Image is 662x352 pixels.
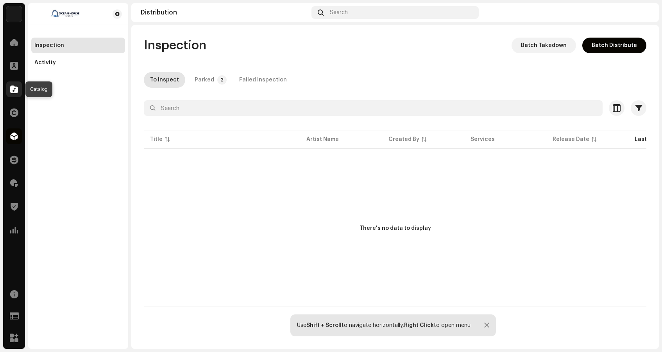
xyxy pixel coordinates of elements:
[592,38,637,53] span: Batch Distribute
[195,72,214,88] div: Parked
[297,322,472,329] div: Use to navigate horizontally, to open menu.
[239,72,287,88] div: Failed Inspection
[637,6,649,19] img: 887059f4-5702-4919-b727-2cffe1eac67b
[31,38,125,53] re-m-nav-item: Inspection
[141,9,308,16] div: Distribution
[34,9,100,19] img: 1700079e-4ef0-4080-9f73-176accfd31fe
[306,323,342,328] strong: Shift + Scroll
[144,100,603,116] input: Search
[150,72,179,88] div: To inspect
[31,55,125,70] re-m-nav-item: Activity
[34,60,56,66] div: Activity
[512,38,576,53] button: Batch Takedown
[144,38,206,53] span: Inspection
[521,38,567,53] span: Batch Takedown
[404,323,434,328] strong: Right Click
[6,6,22,22] img: ba8ebd69-4295-4255-a456-837fa49e70b0
[217,75,227,85] p-badge: 2
[34,42,64,49] div: Inspection
[582,38,646,53] button: Batch Distribute
[330,9,348,16] span: Search
[360,224,431,233] div: There's no data to display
